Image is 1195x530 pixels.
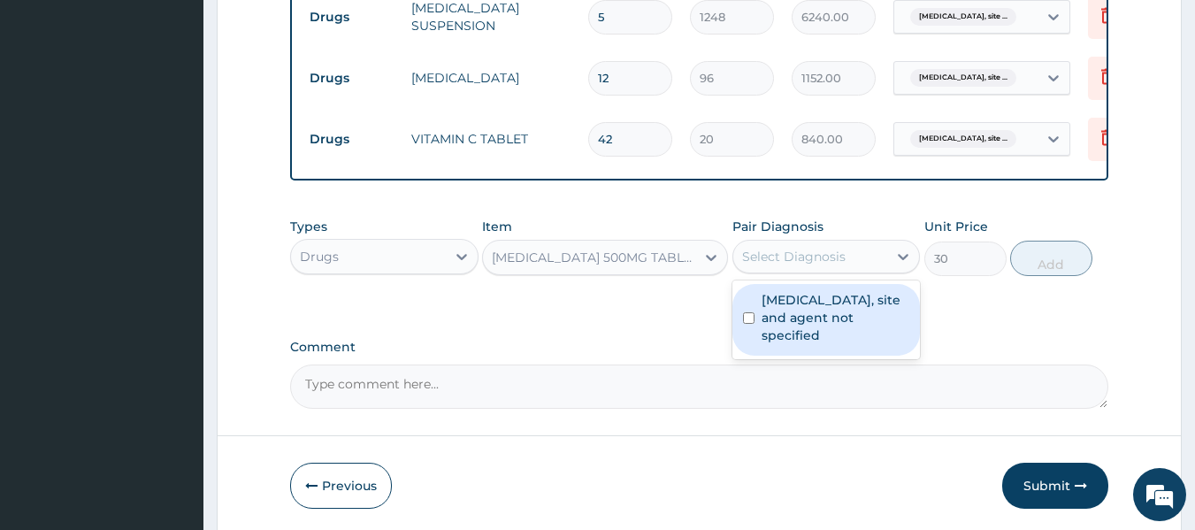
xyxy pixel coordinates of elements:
label: Types [290,219,327,234]
span: [MEDICAL_DATA], site ... [910,8,1016,26]
td: Drugs [301,62,402,95]
label: Item [482,218,512,235]
button: Previous [290,463,392,509]
span: [MEDICAL_DATA], site ... [910,130,1016,148]
button: Add [1010,241,1092,276]
span: [MEDICAL_DATA], site ... [910,69,1016,87]
label: Comment [290,340,1109,355]
td: Drugs [301,1,402,34]
img: d_794563401_company_1708531726252_794563401 [33,88,72,133]
td: [MEDICAL_DATA] [402,60,579,96]
span: We're online! [103,155,244,334]
div: Select Diagnosis [742,248,846,265]
div: Minimize live chat window [290,9,333,51]
div: Chat with us now [92,99,297,122]
div: [MEDICAL_DATA] 500MG TABLET [492,249,697,266]
label: Unit Price [924,218,988,235]
label: Pair Diagnosis [732,218,823,235]
div: Drugs [300,248,339,265]
label: [MEDICAL_DATA], site and agent not specified [762,291,910,344]
td: VITAMIN C TABLET [402,121,579,157]
td: Drugs [301,123,402,156]
button: Submit [1002,463,1108,509]
textarea: Type your message and hit 'Enter' [9,347,337,409]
